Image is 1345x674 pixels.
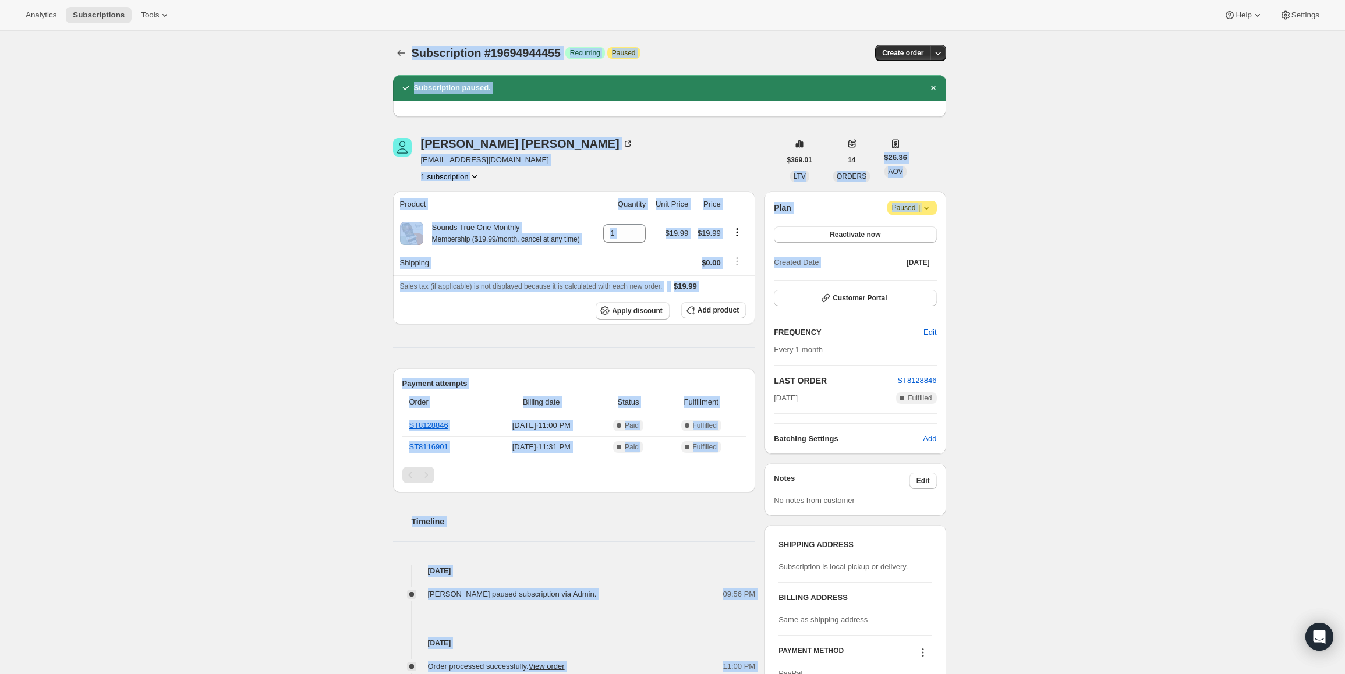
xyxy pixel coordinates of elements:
[841,152,862,168] button: 14
[774,202,791,214] h2: Plan
[393,565,756,577] h4: [DATE]
[698,306,739,315] span: Add product
[490,441,593,453] span: [DATE] · 11:31 PM
[19,7,63,23] button: Analytics
[900,254,937,271] button: [DATE]
[693,442,717,452] span: Fulfilled
[780,152,819,168] button: $369.01
[600,396,656,408] span: Status
[692,191,724,217] th: Price
[402,378,746,389] h2: Payment attempts
[570,48,600,58] span: Recurring
[421,154,633,166] span: [EMAIL_ADDRESS][DOMAIN_NAME]
[421,171,480,182] button: Product actions
[1273,7,1326,23] button: Settings
[432,235,580,243] small: Membership ($19.99/month. cancel at any time)
[393,250,597,275] th: Shipping
[490,396,593,408] span: Billing date
[884,152,907,164] span: $26.36
[916,476,930,485] span: Edit
[907,258,930,267] span: [DATE]
[774,345,823,354] span: Every 1 month
[1236,10,1251,20] span: Help
[918,203,920,212] span: |
[423,222,580,245] div: Sounds True One Monthly
[393,191,597,217] th: Product
[923,327,936,338] span: Edit
[414,82,491,94] h2: Subscription paused.
[778,646,844,662] h3: PAYMENT METHOD
[909,473,937,489] button: Edit
[728,226,746,239] button: Product actions
[674,282,697,290] span: $19.99
[612,306,663,315] span: Apply discount
[916,323,943,342] button: Edit
[490,420,593,431] span: [DATE] · 11:00 PM
[428,662,565,671] span: Order processed successfully.
[925,80,941,96] button: Dismiss notification
[908,393,932,403] span: Fulfilled
[66,7,132,23] button: Subscriptions
[837,172,866,180] span: ORDERS
[778,562,908,571] span: Subscription is local pickup or delivery.
[421,138,633,150] div: [PERSON_NAME] [PERSON_NAME]
[134,7,178,23] button: Tools
[529,662,565,671] a: View order
[774,226,936,243] button: Reactivate now
[778,592,932,604] h3: BILLING ADDRESS
[774,496,855,505] span: No notes from customer
[693,421,717,430] span: Fulfilled
[923,433,936,445] span: Add
[409,421,448,430] a: ST8128846
[400,222,423,245] img: product img
[794,172,806,180] span: LTV
[723,661,756,672] span: 11:00 PM
[833,293,887,303] span: Customer Portal
[409,442,448,451] a: ST8116901
[428,590,597,598] span: [PERSON_NAME] paused subscription via Admin.
[402,467,746,483] nav: Pagination
[26,10,56,20] span: Analytics
[412,47,561,59] span: Subscription #19694944455
[848,155,855,165] span: 14
[412,516,756,527] h2: Timeline
[787,155,812,165] span: $369.01
[596,302,670,320] button: Apply discount
[1291,10,1319,20] span: Settings
[778,615,868,624] span: Same as shipping address
[402,389,486,415] th: Order
[774,433,923,445] h6: Batching Settings
[875,45,930,61] button: Create order
[612,48,636,58] span: Paused
[702,258,721,267] span: $0.00
[897,376,936,385] a: ST8128846
[698,229,721,237] span: $19.99
[830,230,880,239] span: Reactivate now
[649,191,692,217] th: Unit Price
[774,257,819,268] span: Created Date
[778,539,932,551] h3: SHIPPING ADDRESS
[774,473,909,489] h3: Notes
[892,202,932,214] span: Paused
[393,138,412,157] span: Helena Torpy
[897,375,936,386] button: ST8128846
[73,10,125,20] span: Subscriptions
[1217,7,1270,23] button: Help
[774,375,897,386] h2: LAST ORDER
[882,48,923,58] span: Create order
[625,442,639,452] span: Paid
[888,168,902,176] span: AOV
[625,421,639,430] span: Paid
[774,392,798,404] span: [DATE]
[393,637,756,649] h4: [DATE]
[666,229,689,237] span: $19.99
[141,10,159,20] span: Tools
[723,588,756,600] span: 09:56 PM
[728,255,746,268] button: Shipping actions
[774,327,923,338] h2: FREQUENCY
[916,430,943,448] button: Add
[400,282,663,290] span: Sales tax (if applicable) is not displayed because it is calculated with each new order.
[393,45,409,61] button: Subscriptions
[1305,623,1333,651] div: Open Intercom Messenger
